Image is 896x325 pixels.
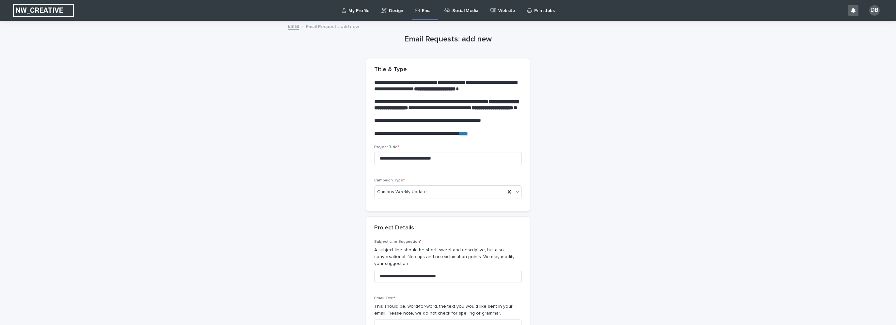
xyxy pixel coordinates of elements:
[374,66,407,73] h2: Title & Type
[306,23,359,30] p: Email Requests: add new
[374,240,422,244] span: Subject Line Suggestion
[869,5,880,16] div: DB
[374,145,399,149] span: Project Title
[377,189,427,195] span: Campus Weekly Update
[374,224,414,232] h2: Project Details
[374,303,522,317] p: This should be, word-for-word, the text you would like sent in your email. Please note, we do not...
[374,178,405,182] span: Campaign Type
[366,35,530,44] h1: Email Requests: add new
[288,22,299,30] a: Email
[374,247,522,267] p: A subject line should be short, sweet and descriptive, but also conversational. No caps and no ex...
[13,4,74,17] img: EUIbKjtiSNGbmbK7PdmN
[374,296,395,300] span: Email Text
